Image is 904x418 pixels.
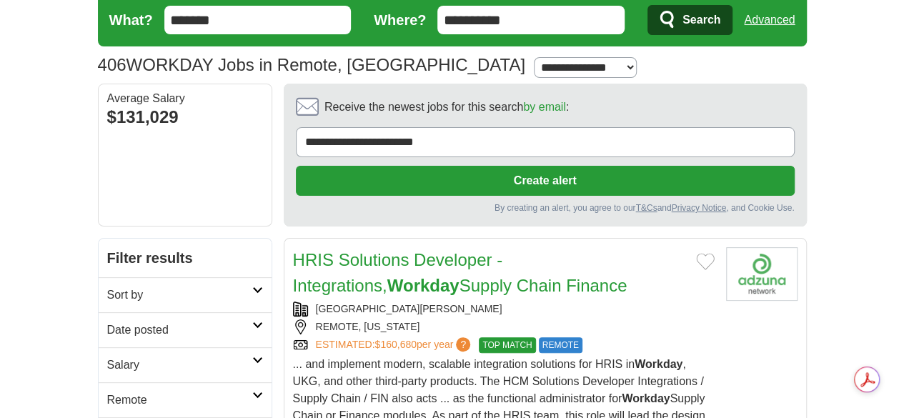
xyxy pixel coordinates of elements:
[635,203,657,213] a: T&Cs
[107,93,263,104] div: Average Salary
[99,347,272,382] a: Salary
[387,276,460,295] strong: Workday
[107,357,252,374] h2: Salary
[374,339,416,350] span: $160,680
[744,6,795,34] a: Advanced
[98,55,525,74] h1: WORKDAY Jobs in Remote, [GEOGRAPHIC_DATA]
[671,203,726,213] a: Privacy Notice
[296,201,795,214] div: By creating an alert, you agree to our and , and Cookie Use.
[99,312,272,347] a: Date posted
[479,337,535,353] span: TOP MATCH
[539,337,582,353] span: REMOTE
[107,104,263,130] div: $131,029
[99,277,272,312] a: Sort by
[98,52,126,78] span: 406
[635,358,682,370] strong: Workday
[107,287,252,304] h2: Sort by
[726,247,798,301] img: Company logo
[316,337,474,353] a: ESTIMATED:$160,680per year?
[456,337,470,352] span: ?
[99,239,272,277] h2: Filter results
[647,5,732,35] button: Search
[293,302,715,317] div: [GEOGRAPHIC_DATA][PERSON_NAME]
[293,319,715,334] div: REMOTE, [US_STATE]
[324,99,569,116] span: Receive the newest jobs for this search :
[374,9,426,31] label: Where?
[293,250,627,295] a: HRIS Solutions Developer - Integrations,WorkdaySupply Chain Finance
[107,322,252,339] h2: Date posted
[296,166,795,196] button: Create alert
[99,382,272,417] a: Remote
[682,6,720,34] span: Search
[107,392,252,409] h2: Remote
[523,101,566,113] a: by email
[109,9,153,31] label: What?
[696,253,715,270] button: Add to favorite jobs
[622,392,670,404] strong: Workday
